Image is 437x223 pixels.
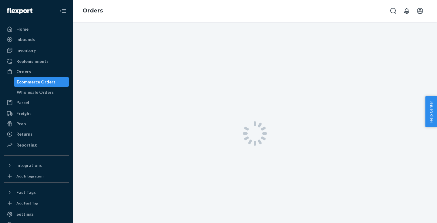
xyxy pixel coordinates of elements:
div: Replenishments [16,58,49,64]
a: Reporting [4,140,69,150]
div: Inbounds [16,36,35,42]
div: Inventory [16,47,36,53]
div: Fast Tags [16,189,36,195]
a: Add Integration [4,173,69,180]
div: Add Integration [16,174,43,179]
button: Open Search Box [387,5,399,17]
button: Integrations [4,160,69,170]
button: Close Navigation [57,5,69,17]
img: Flexport logo [7,8,32,14]
div: Ecommerce Orders [17,79,56,85]
div: Freight [16,110,31,117]
a: Orders [83,7,103,14]
ol: breadcrumbs [78,2,108,20]
button: Open notifications [401,5,413,17]
div: Wholesale Orders [17,89,54,95]
div: Reporting [16,142,37,148]
div: Home [16,26,29,32]
a: Ecommerce Orders [14,77,69,87]
div: Parcel [16,100,29,106]
button: Help Center [425,96,437,127]
div: Integrations [16,162,42,168]
a: Inventory [4,46,69,55]
a: Prep [4,119,69,129]
a: Returns [4,129,69,139]
a: Add Fast Tag [4,200,69,207]
div: Orders [16,69,31,75]
button: Open account menu [414,5,426,17]
div: Add Fast Tag [16,201,38,206]
a: Wholesale Orders [14,87,69,97]
a: Home [4,24,69,34]
button: Fast Tags [4,188,69,197]
a: Inbounds [4,35,69,44]
div: Returns [16,131,32,137]
a: Orders [4,67,69,76]
a: Freight [4,109,69,118]
a: Settings [4,209,69,219]
div: Settings [16,211,34,217]
div: Prep [16,121,26,127]
a: Replenishments [4,56,69,66]
a: Parcel [4,98,69,107]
